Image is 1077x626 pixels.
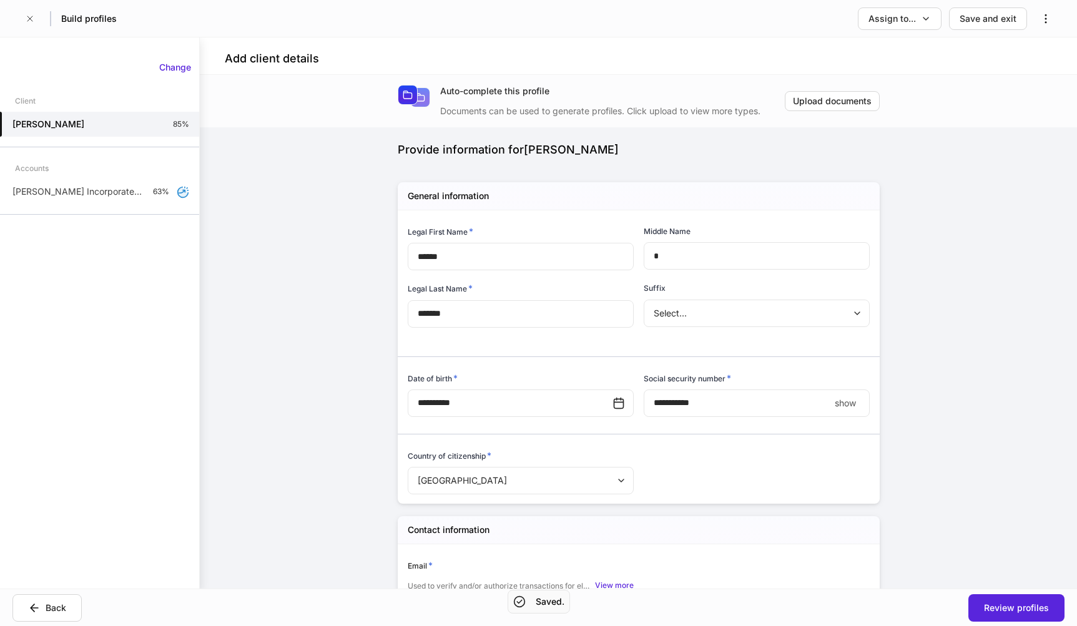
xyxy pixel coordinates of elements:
div: Client [15,90,36,112]
p: 63% [153,187,169,197]
h6: Middle Name [644,225,691,237]
button: Upload documents [785,91,880,111]
button: Save and exit [949,7,1027,30]
div: Documents can be used to generate profiles. Click upload to view more types. [440,97,785,117]
div: Accounts [15,157,49,179]
h5: [PERSON_NAME] [12,118,84,130]
h6: Legal First Name [408,225,473,238]
button: Review profiles [968,594,1065,622]
h6: Legal Last Name [408,282,473,295]
p: [PERSON_NAME] Incorporated Organization [12,185,143,198]
p: show [835,397,856,409]
div: Provide information for [PERSON_NAME] [398,142,880,157]
div: Email [408,559,634,572]
h5: Saved. [536,595,564,608]
div: Select... [644,300,869,327]
div: Assign to... [868,12,916,25]
span: Used to verify and/or authorize transactions for electronic delivery. [408,581,593,591]
h4: Add client details [225,51,319,66]
h6: Country of citizenship [408,449,491,462]
div: Review profiles [984,602,1049,614]
h6: Social security number [644,372,731,384]
h6: Suffix [644,282,666,294]
div: Change [159,61,191,74]
h5: Contact information [408,524,489,536]
button: Assign to... [858,7,942,30]
button: View more [595,579,634,592]
button: Change [151,57,199,77]
h6: Date of birth [408,372,458,384]
div: Save and exit [960,12,1016,25]
div: Back [46,602,66,614]
div: Auto-complete this profile [440,85,785,97]
div: [GEOGRAPHIC_DATA] [408,467,633,494]
h5: General information [408,190,489,202]
p: 85% [173,119,189,129]
div: Upload documents [793,95,872,107]
h5: Build profiles [61,12,117,25]
button: Back [12,594,82,622]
